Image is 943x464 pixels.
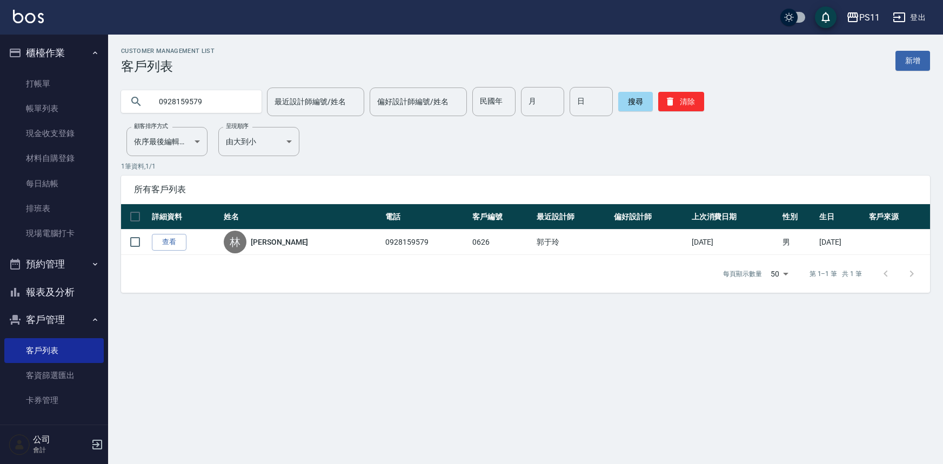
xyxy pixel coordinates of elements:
[4,96,104,121] a: 帳單列表
[723,269,762,279] p: 每頁顯示數量
[470,230,533,255] td: 0626
[13,10,44,23] img: Logo
[4,418,104,446] button: 行銷工具
[780,204,817,230] th: 性別
[534,204,611,230] th: 最近設計師
[534,230,611,255] td: 郭于玲
[888,8,930,28] button: 登出
[658,92,704,111] button: 清除
[815,6,837,28] button: save
[4,146,104,171] a: 材料自購登錄
[689,204,780,230] th: 上次消費日期
[224,231,246,253] div: 林
[4,306,104,334] button: 客戶管理
[4,121,104,146] a: 現金收支登錄
[780,230,817,255] td: 男
[33,445,88,455] p: 會計
[121,59,215,74] h3: 客戶列表
[817,204,866,230] th: 生日
[4,250,104,278] button: 預約管理
[618,92,653,111] button: 搜尋
[9,434,30,455] img: Person
[4,221,104,246] a: 現場電腦打卡
[383,230,470,255] td: 0928159579
[251,237,308,247] a: [PERSON_NAME]
[810,269,862,279] p: 第 1–1 筆 共 1 筆
[4,278,104,306] button: 報表及分析
[4,71,104,96] a: 打帳單
[689,230,780,255] td: [DATE]
[383,204,470,230] th: 電話
[226,122,249,130] label: 呈現順序
[859,11,880,24] div: PS11
[766,259,792,288] div: 50
[33,434,88,445] h5: 公司
[134,184,917,195] span: 所有客戶列表
[470,204,533,230] th: 客戶編號
[121,162,930,171] p: 1 筆資料, 1 / 1
[152,234,186,251] a: 查看
[4,39,104,67] button: 櫃檯作業
[149,204,221,230] th: 詳細資料
[121,48,215,55] h2: Customer Management List
[4,388,104,413] a: 卡券管理
[4,338,104,363] a: 客戶列表
[817,230,866,255] td: [DATE]
[221,204,383,230] th: 姓名
[151,87,253,116] input: 搜尋關鍵字
[842,6,884,29] button: PS11
[895,51,930,71] a: 新增
[134,122,168,130] label: 顧客排序方式
[126,127,208,156] div: 依序最後編輯時間
[4,363,104,388] a: 客資篩選匯出
[611,204,688,230] th: 偏好設計師
[218,127,299,156] div: 由大到小
[866,204,930,230] th: 客戶來源
[4,171,104,196] a: 每日結帳
[4,196,104,221] a: 排班表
